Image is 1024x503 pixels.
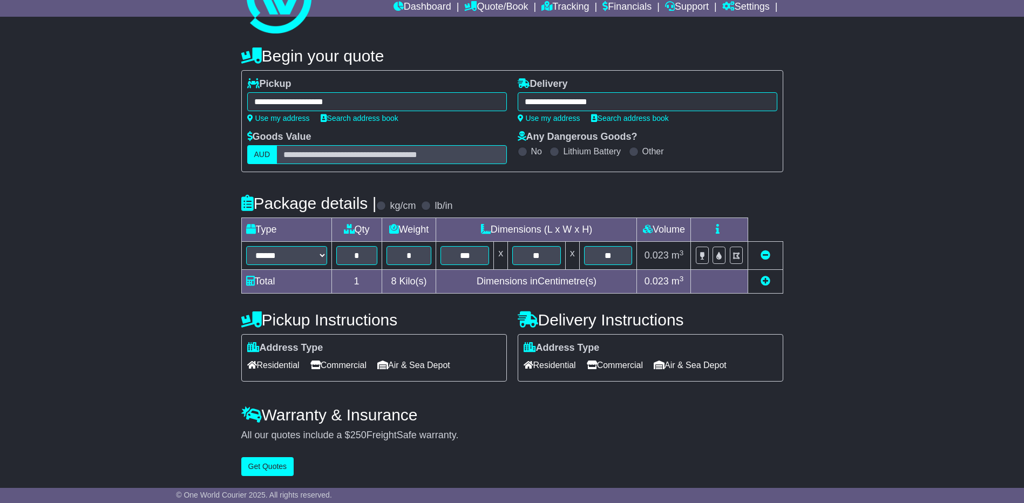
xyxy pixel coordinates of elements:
span: m [672,250,684,261]
span: 0.023 [645,250,669,261]
td: Weight [382,218,436,242]
td: Volume [637,218,691,242]
h4: Package details | [241,194,377,212]
span: 0.023 [645,276,669,287]
td: 1 [331,270,382,294]
td: Kilo(s) [382,270,436,294]
button: Get Quotes [241,457,294,476]
td: Dimensions in Centimetre(s) [436,270,637,294]
td: x [494,242,508,270]
h4: Delivery Instructions [518,311,783,329]
label: Address Type [247,342,323,354]
span: 250 [350,430,367,440]
div: All our quotes include a $ FreightSafe warranty. [241,430,783,441]
a: Use my address [518,114,580,123]
span: Air & Sea Depot [377,357,450,373]
label: AUD [247,145,277,164]
td: Total [241,270,331,294]
h4: Pickup Instructions [241,311,507,329]
label: Address Type [524,342,600,354]
a: Search address book [591,114,669,123]
span: m [672,276,684,287]
h4: Warranty & Insurance [241,406,783,424]
label: lb/in [435,200,452,212]
a: Remove this item [761,250,770,261]
a: Search address book [321,114,398,123]
sup: 3 [680,275,684,283]
span: Commercial [310,357,367,373]
label: Goods Value [247,131,311,143]
td: Qty [331,218,382,242]
label: No [531,146,542,157]
label: Delivery [518,78,568,90]
span: Commercial [587,357,643,373]
label: Lithium Battery [563,146,621,157]
sup: 3 [680,249,684,257]
label: kg/cm [390,200,416,212]
span: © One World Courier 2025. All rights reserved. [176,491,332,499]
td: Dimensions (L x W x H) [436,218,637,242]
label: Any Dangerous Goods? [518,131,638,143]
a: Add new item [761,276,770,287]
span: Residential [247,357,300,373]
h4: Begin your quote [241,47,783,65]
label: Other [642,146,664,157]
span: Residential [524,357,576,373]
td: Type [241,218,331,242]
td: x [565,242,579,270]
span: Air & Sea Depot [654,357,727,373]
span: 8 [391,276,396,287]
label: Pickup [247,78,291,90]
a: Use my address [247,114,310,123]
